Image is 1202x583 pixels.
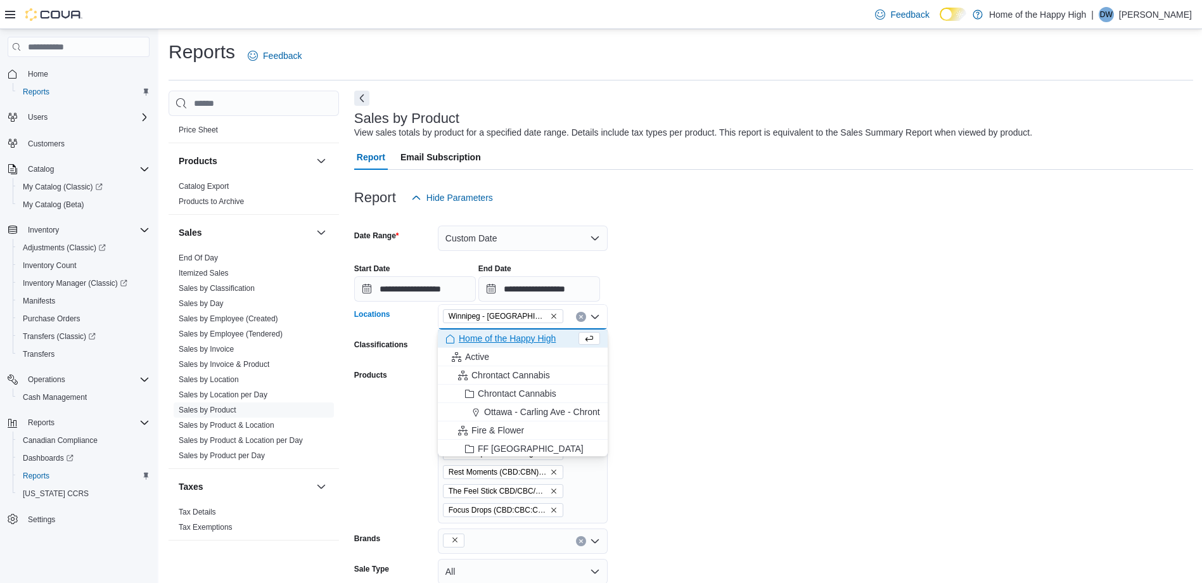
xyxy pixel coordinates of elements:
[179,196,244,207] span: Products to Archive
[3,371,155,388] button: Operations
[23,435,98,445] span: Canadian Compliance
[940,8,966,21] input: Dark Mode
[179,451,265,460] a: Sales by Product per Day
[28,112,48,122] span: Users
[23,110,150,125] span: Users
[23,182,103,192] span: My Catalog (Classic)
[179,155,217,167] h3: Products
[890,8,929,21] span: Feedback
[3,221,155,239] button: Inventory
[438,348,608,366] button: Active
[179,508,216,516] a: Tax Details
[354,309,390,319] label: Locations
[179,406,236,414] a: Sales by Product
[23,136,70,151] a: Customers
[18,311,150,326] span: Purchase Orders
[465,350,489,363] span: Active
[443,503,563,517] span: Focus Drops (CBD:CBC:CBG) - ufeelu - Ingestible Oils - 30mL
[179,436,303,445] a: Sales by Product & Location per Day
[179,197,244,206] a: Products to Archive
[3,108,155,126] button: Users
[23,511,150,527] span: Settings
[23,314,80,324] span: Purchase Orders
[28,69,48,79] span: Home
[18,197,150,212] span: My Catalog (Beta)
[3,510,155,529] button: Settings
[179,359,269,369] span: Sales by Invoice & Product
[550,312,558,320] button: Remove Winnipeg - Polo Park - Garden Variety from selection in this group
[3,160,155,178] button: Catalog
[471,424,524,437] span: Fire & Flower
[354,111,459,126] h3: Sales by Product
[18,293,60,309] a: Manifests
[18,240,111,255] a: Adjustments (Classic)
[23,415,60,430] button: Reports
[1091,7,1094,22] p: |
[179,298,224,309] span: Sales by Day
[1100,7,1113,22] span: DW
[18,293,150,309] span: Manifests
[179,329,283,339] span: Sales by Employee (Tendered)
[354,190,396,205] h3: Report
[179,451,265,461] span: Sales by Product per Day
[13,178,155,196] a: My Catalog (Classic)
[354,370,387,380] label: Products
[23,162,59,177] button: Catalog
[478,442,584,455] span: FF [GEOGRAPHIC_DATA]
[354,564,389,574] label: Sale Type
[179,345,234,354] a: Sales by Invoice
[438,403,608,421] button: Ottawa - Carling Ave - Chrontact Cannabis
[179,268,229,278] span: Itemized Sales
[179,181,229,191] span: Catalog Export
[18,311,86,326] a: Purchase Orders
[550,487,558,495] button: Remove The Feel Stick CBD/CBC/CBG Roll On - Ufeelu - Infused Body - 28.5g from selection in this ...
[1099,7,1114,22] div: Dane Watson
[179,390,267,400] span: Sales by Location per Day
[438,366,608,385] button: Chrontact Cannabis
[478,264,511,274] label: End Date
[438,330,608,348] button: Home of the Happy High
[179,226,311,239] button: Sales
[13,196,155,214] button: My Catalog (Beta)
[354,231,399,241] label: Date Range
[459,332,556,345] span: Home of the Happy High
[8,60,150,561] nav: Complex example
[18,84,150,99] span: Reports
[179,523,233,532] a: Tax Exemptions
[179,420,274,430] span: Sales by Product & Location
[478,276,600,302] input: Press the down key to open a popover containing a calendar.
[179,421,274,430] a: Sales by Product & Location
[179,284,255,293] a: Sales by Classification
[18,486,150,501] span: Washington CCRS
[23,349,54,359] span: Transfers
[179,155,311,167] button: Products
[18,329,150,344] span: Transfers (Classic)
[28,375,65,385] span: Operations
[18,258,82,273] a: Inventory Count
[18,276,132,291] a: Inventory Manager (Classic)
[471,369,550,381] span: Chrontact Cannabis
[18,433,150,448] span: Canadian Compliance
[179,522,233,532] span: Tax Exemptions
[23,392,87,402] span: Cash Management
[449,485,547,497] span: The Feel Stick CBD/CBC/CBG Roll On - Ufeelu - Infused Body - 28.5g
[426,191,493,204] span: Hide Parameters
[357,144,385,170] span: Report
[23,222,150,238] span: Inventory
[18,179,108,195] a: My Catalog (Classic)
[18,276,150,291] span: Inventory Manager (Classic)
[23,372,70,387] button: Operations
[438,440,608,458] button: FF [GEOGRAPHIC_DATA]
[406,185,498,210] button: Hide Parameters
[13,274,155,292] a: Inventory Manager (Classic)
[449,310,547,323] span: Winnipeg - [GEOGRAPHIC_DATA] - Garden Variety
[18,451,79,466] a: Dashboards
[314,479,329,494] button: Taxes
[18,240,150,255] span: Adjustments (Classic)
[179,283,255,293] span: Sales by Classification
[478,387,556,400] span: Chrontact Cannabis
[18,84,54,99] a: Reports
[13,449,155,467] a: Dashboards
[23,372,150,387] span: Operations
[23,243,106,253] span: Adjustments (Classic)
